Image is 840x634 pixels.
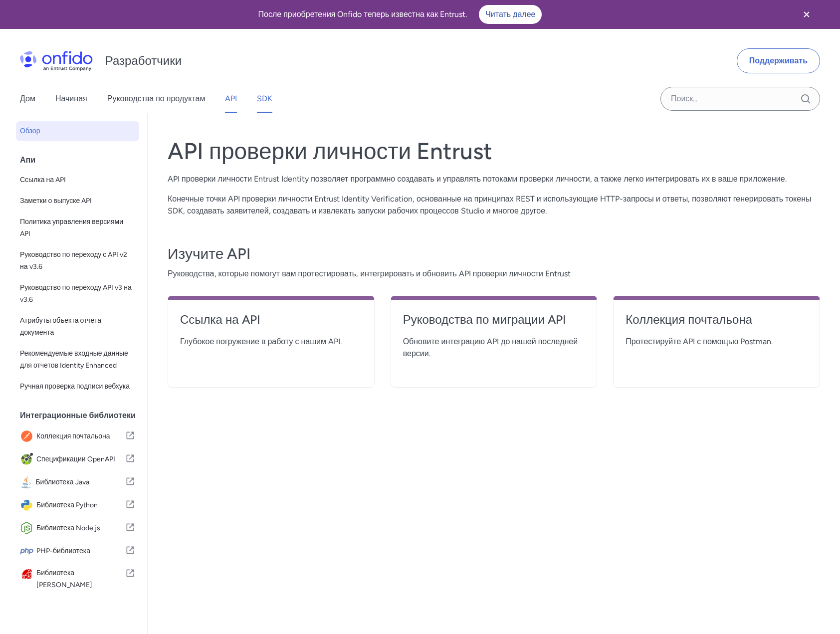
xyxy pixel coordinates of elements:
font: Изучите API [168,244,250,263]
a: Заметки о выпуске API [16,191,139,211]
font: Руководство по переходу API v3 на v3.6 [20,283,132,304]
font: Разработчики [105,53,182,68]
font: Обзор [20,127,40,135]
img: Логотип Онфидо [20,51,93,71]
img: Библиотека IconNode.js [20,521,36,535]
img: Библиотека IconJava [20,475,35,489]
a: Ссылка на API [180,312,362,336]
font: Коллекция почтальона [36,432,110,440]
a: Библиотека IconRubyБиблиотека [PERSON_NAME] [16,563,139,595]
font: Читать далее [485,9,535,19]
a: Руководство по переходу с API v2 на v3.6 [16,245,139,277]
font: Заметки о выпуске API [20,197,92,205]
font: Руководства, которые помогут вам протестировать, интегрировать и обновить API проверки личности E... [168,269,571,278]
a: API [225,85,237,113]
font: Апи [20,155,35,165]
font: Глубокое погружение в работу с нашим API. [180,337,342,346]
a: Библиотека IconPythonБиблиотека Python [16,494,139,516]
a: SDK [257,85,272,113]
a: Ссылка на API [16,170,139,190]
font: Ссылка на API [180,312,260,327]
a: Ручная проверка подписи вебхука [16,377,139,397]
img: Библиотека IconRuby [20,567,36,581]
a: Начиная [55,85,87,113]
font: API [225,94,237,103]
svg: Закрыть баннер [801,8,813,20]
font: После приобретения Onfido теперь известна как Entrust. [258,9,467,19]
font: Библиотека Python [36,501,98,509]
a: Политика управления версиями API [16,212,139,244]
a: Руководства по миграции API [403,312,585,336]
font: Поддерживать [749,56,808,65]
font: PHP-библиотека [36,547,90,555]
a: Библиотека IconJavaБиблиотека Java [16,471,139,493]
font: Начиная [55,94,87,103]
font: Атрибуты объекта отчета документа [20,316,101,337]
a: Руководства по продуктам [107,85,206,113]
font: Дом [20,94,35,103]
a: Руководство по переходу API v3 на v3.6 [16,278,139,310]
font: Спецификации OpenAPI [36,455,115,463]
font: Протестируйте API с помощью Postman. [626,337,773,346]
font: Библиотека [PERSON_NAME] [36,569,92,589]
a: Поддерживать [737,48,820,73]
font: Интеграционные библиотеки [20,411,136,420]
font: Обновите интеграцию API до нашей последней версии. [403,337,578,358]
a: Спецификации IconOpenAPIСпецификации OpenAPI [16,448,139,470]
img: Библиотека IconPython [20,498,36,512]
font: Библиотека Node.js [36,524,100,532]
font: API проверки личности Entrust Identity позволяет программно создавать и управлять потоками провер... [168,174,787,184]
a: Библиотека IconNode.jsБиблиотека Node.js [16,517,139,539]
font: Коллекция почтальона [626,312,752,327]
font: Руководства по продуктам [107,94,206,103]
font: API проверки личности Entrust [168,137,492,165]
a: Рекомендуемые входные данные для отчетов Identity Enhanced [16,344,139,376]
input: Поле ввода поиска Onfido [660,87,820,111]
a: Читать далее [479,5,542,24]
a: Коллекция почтальона [626,312,808,336]
font: SDK [257,94,272,103]
a: Атрибуты объекта отчета документа [16,311,139,343]
font: Конечные точки API проверки личности Entrust Identity Verification, основанные на принципах REST ... [168,194,811,215]
img: Спецификации IconOpenAPI [20,452,36,466]
font: Руководство по переходу с API v2 на v3.6 [20,250,127,271]
font: Библиотека Java [35,478,89,486]
font: Рекомендуемые входные данные для отчетов Identity Enhanced [20,349,128,370]
button: Закрыть баннер [788,2,825,27]
a: Обзор [16,121,139,141]
img: Коллекция IconPostman [20,429,36,443]
a: Коллекция IconPostmanКоллекция почтальона [16,425,139,447]
font: Руководства по миграции API [403,312,567,327]
font: Ссылка на API [20,176,66,184]
font: Политика управления версиями API [20,217,123,238]
a: Библиотека IconPHPPHP-библиотека [16,540,139,562]
font: Ручная проверка подписи вебхука [20,382,130,391]
img: Библиотека IconPHP [20,544,36,558]
a: Дом [20,85,35,113]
